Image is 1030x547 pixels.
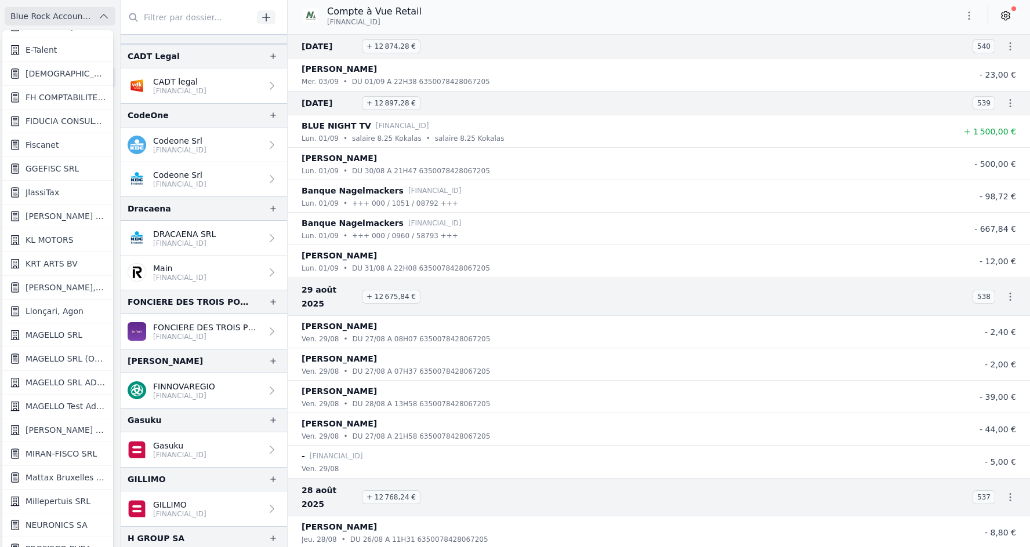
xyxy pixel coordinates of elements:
span: MAGELLO Test Aderys [26,400,106,412]
span: [PERSON_NAME] SRL [26,424,106,436]
span: E-Talent [26,44,57,56]
span: Llonçari, Agon [26,305,84,317]
span: KRT ARTS BV [26,258,78,269]
span: Mattax Bruxelles Sud SRL [26,472,106,483]
span: MAGELLO SRL (OFFICIEL) [26,353,106,364]
span: MIRAN-FISCO SRL [26,448,97,460]
span: MAGELLO SRL ADERYS [26,377,106,388]
span: JlassiTax [26,187,59,198]
span: MAGELLO SRL [26,329,82,341]
span: KL MOTORS [26,234,74,246]
span: NEURONICS SA [26,519,88,531]
span: Millepertuis SRL [26,495,90,507]
span: GGEFISC SRL [26,163,79,174]
span: FIDUCIA CONSULTING SRL [26,115,106,127]
span: FH COMPTABILITE SRL [26,92,106,103]
span: [PERSON_NAME] ET PARTNERS SRL [26,210,106,222]
span: [PERSON_NAME], [PERSON_NAME] [26,282,106,293]
span: [DEMOGRAPHIC_DATA][PERSON_NAME][DEMOGRAPHIC_DATA] [26,68,106,79]
span: Fiscanet [26,139,59,151]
